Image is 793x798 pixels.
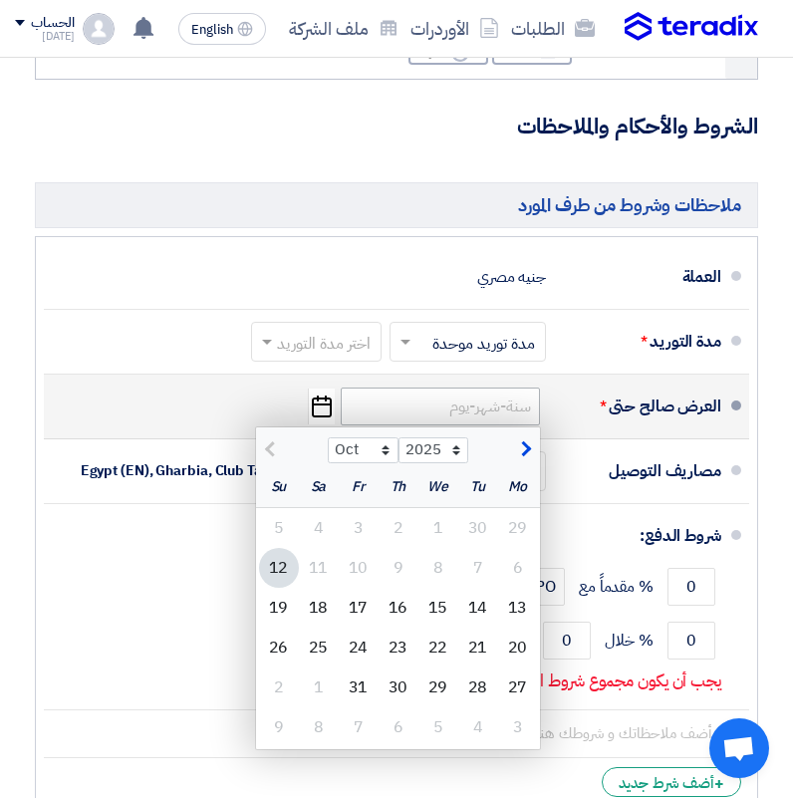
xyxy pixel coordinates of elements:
[418,628,458,667] div: 22
[259,707,299,747] div: 9
[602,767,741,797] div: أضف شرط جديد
[299,588,339,628] div: 18
[339,548,379,588] div: 10
[458,508,498,548] div: 30
[458,588,498,628] div: 14
[259,508,299,548] div: 5
[259,588,299,628] div: 19
[76,512,721,560] div: شروط الدفع:
[605,631,654,651] span: % خلال
[404,5,505,52] a: الأوردرات
[81,461,379,481] div: الى عنوان شركتكم في
[418,707,458,747] div: 5
[191,23,233,37] span: English
[299,467,339,507] div: Sa
[458,667,498,707] div: 28
[339,588,379,628] div: 17
[83,13,115,45] img: profile_test.png
[339,667,379,707] div: 31
[15,31,74,42] div: [DATE]
[379,588,418,628] div: 16
[259,667,299,707] div: 2
[35,112,758,142] h3: الشروط والأحكام والملاحظات
[498,548,538,588] div: 6
[477,258,546,296] div: جنيه مصري
[498,628,538,667] div: 20
[259,548,299,588] div: 12
[418,548,458,588] div: 8
[81,460,283,481] span: Egypt (EN), Gharbia, Club Tanta
[498,667,538,707] div: 27
[505,5,601,52] a: الطلبات
[299,548,339,588] div: 11
[339,508,379,548] div: 3
[709,718,769,778] div: Open chat
[458,467,498,507] div: Tu
[543,622,591,660] input: payment-term-2
[339,707,379,747] div: 7
[379,667,418,707] div: 30
[562,447,721,495] div: مصاريف التوصيل
[458,628,498,667] div: 21
[31,15,74,32] div: الحساب
[379,548,418,588] div: 9
[283,5,404,52] a: ملف الشركة
[341,388,540,425] input: سنة-شهر-يوم
[178,13,266,45] button: English
[667,622,715,660] input: payment-term-2
[379,628,418,667] div: 23
[498,467,538,507] div: Mo
[498,588,538,628] div: 13
[379,508,418,548] div: 2
[458,707,498,747] div: 4
[60,714,721,752] input: أضف ملاحظاتك و شروطك هنا
[458,548,498,588] div: 7
[418,667,458,707] div: 29
[259,467,299,507] div: Su
[562,383,721,430] div: العرض صالح حتى
[339,467,379,507] div: Fr
[299,628,339,667] div: 25
[562,253,721,301] div: العملة
[667,568,715,606] input: payment-term-1
[299,508,339,548] div: 4
[625,12,758,42] img: Teradix logo
[379,467,418,507] div: Th
[379,707,418,747] div: 6
[418,467,458,507] div: We
[418,588,458,628] div: 15
[562,318,721,366] div: مدة التوريد
[714,772,724,796] span: +
[442,671,721,691] p: يجب أن يكون مجموع شروط الدفع 100 بالمائة
[498,508,538,548] div: 29
[339,628,379,667] div: 24
[418,508,458,548] div: 1
[579,577,654,597] span: % مقدماً مع
[299,707,339,747] div: 8
[35,182,758,227] h5: ملاحظات وشروط من طرف المورد
[259,628,299,667] div: 26
[498,707,538,747] div: 3
[299,667,339,707] div: 1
